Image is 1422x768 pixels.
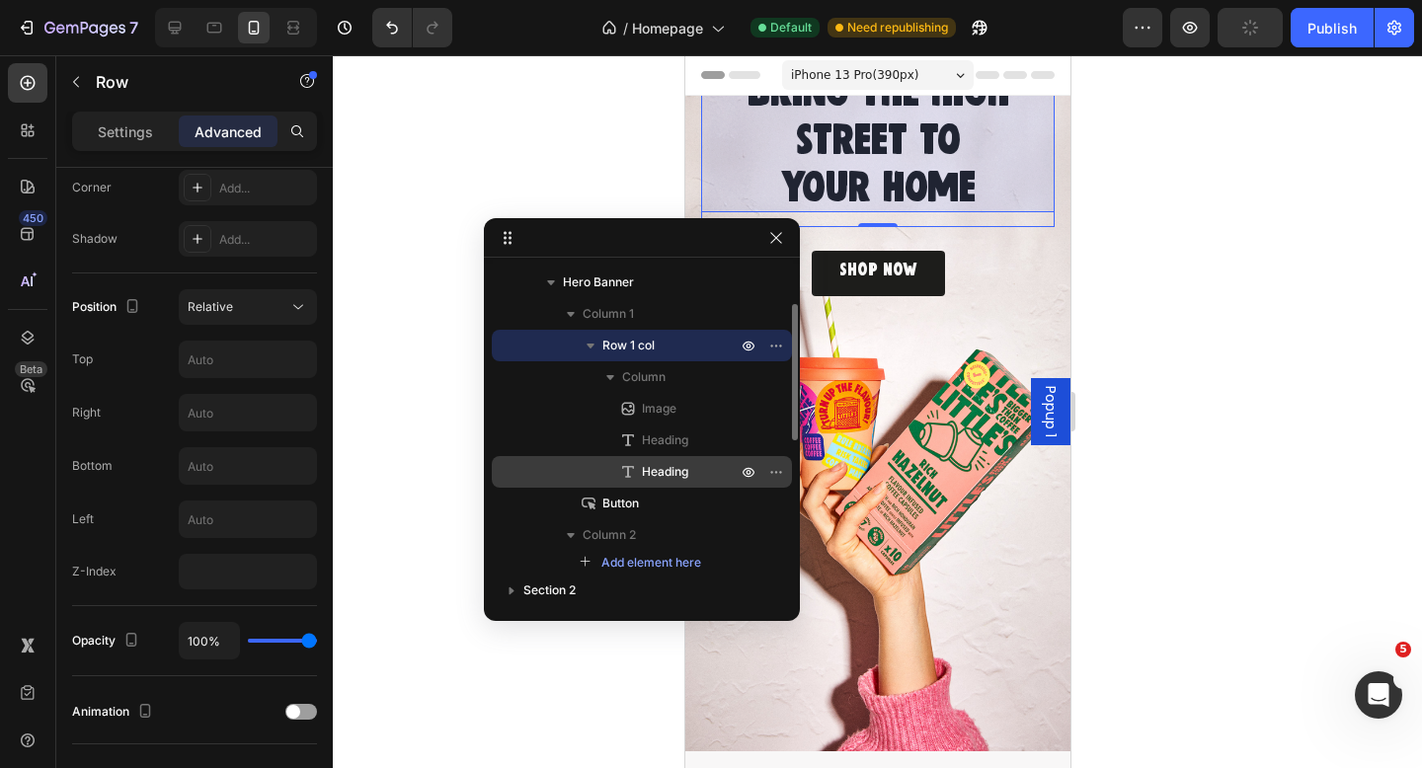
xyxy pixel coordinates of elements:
span: / [623,18,628,38]
iframe: To enrich screen reader interactions, please activate Accessibility in Grammarly extension settings [685,55,1070,768]
div: Add... [219,231,312,249]
p: Row [96,70,264,94]
button: 7 [8,8,147,47]
div: Beta [15,361,47,377]
div: Top [72,350,93,368]
div: Z-Index [72,563,117,580]
span: Column 2 [583,525,636,545]
div: Position [72,294,144,321]
p: Settings [98,121,153,142]
div: Opacity [72,628,143,654]
span: Need republishing [847,19,948,37]
span: Heading [642,430,688,450]
div: Left [72,510,94,528]
button: Add element here [571,551,710,575]
span: Section 2 [523,580,576,600]
p: 7 [129,16,138,39]
input: Auto [180,623,239,658]
div: Animation [72,699,157,726]
span: Default [770,19,812,37]
div: Shadow [72,230,118,248]
div: Right [72,404,101,422]
div: Add... [219,180,312,197]
button: Publish [1291,8,1374,47]
span: 5 [1395,642,1411,657]
span: Hero Banner [563,272,634,292]
div: Corner [72,179,112,196]
span: Relative [188,299,233,314]
span: Column [622,367,666,387]
span: Image [642,399,676,419]
input: Auto [180,501,316,537]
button: Relative [179,289,317,325]
div: Publish [1307,18,1357,38]
span: Heading [642,462,688,482]
iframe: Intercom live chat [1355,671,1402,719]
span: Button [602,494,639,513]
span: Column 1 [583,304,634,324]
input: Auto [180,395,316,430]
span: Homepage [632,18,703,38]
input: Auto [180,448,316,484]
span: Add element here [601,554,701,572]
div: Bottom [72,457,113,475]
input: Auto [180,342,316,377]
p: Advanced [195,121,262,142]
div: 450 [19,210,47,226]
div: Undo/Redo [372,8,452,47]
span: Row 1 col [602,336,655,355]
